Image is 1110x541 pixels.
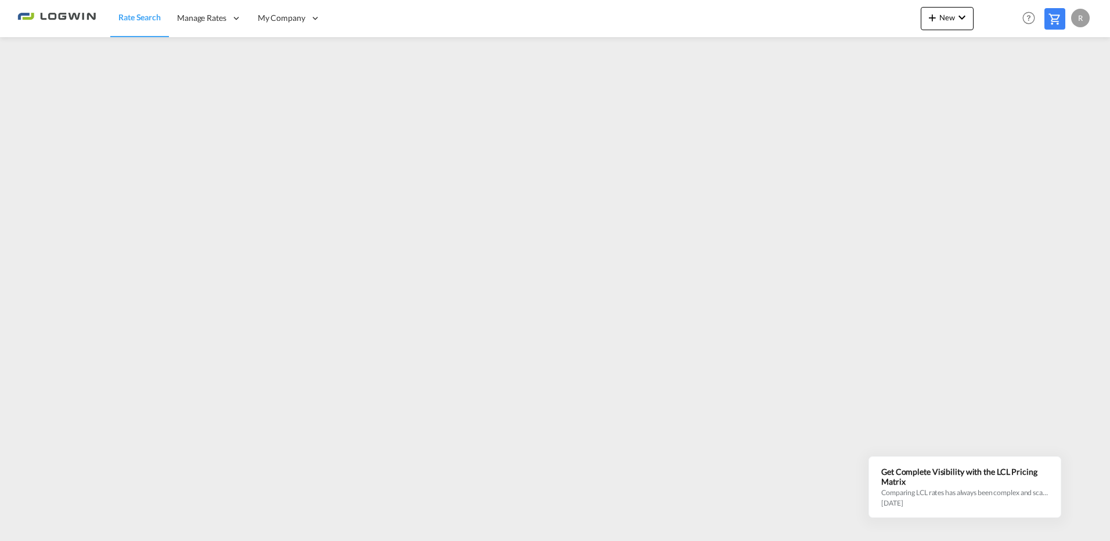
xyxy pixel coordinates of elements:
[118,12,161,22] span: Rate Search
[925,10,939,24] md-icon: icon-plus 400-fg
[925,13,969,22] span: New
[1019,8,1039,28] span: Help
[17,5,96,31] img: 2761ae10d95411efa20a1f5e0282d2d7.png
[921,7,974,30] button: icon-plus 400-fgNewicon-chevron-down
[955,10,969,24] md-icon: icon-chevron-down
[1019,8,1044,29] div: Help
[1071,9,1090,27] div: R
[258,12,305,24] span: My Company
[177,12,226,24] span: Manage Rates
